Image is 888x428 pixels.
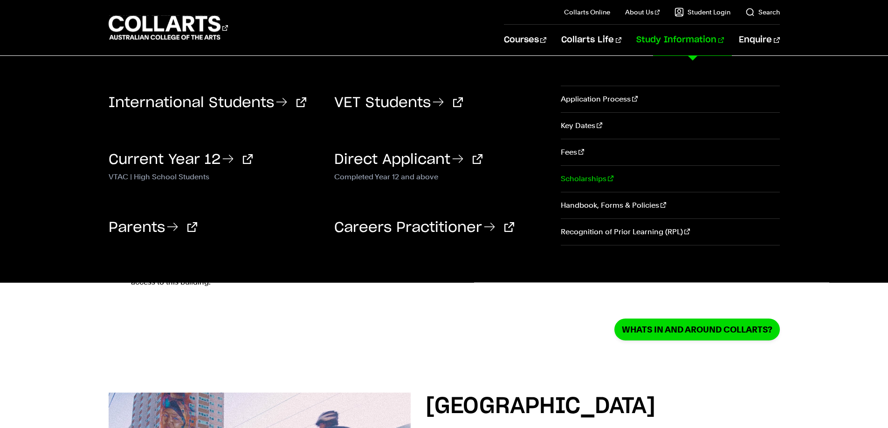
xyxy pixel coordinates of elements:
[564,7,610,17] a: Collarts Online
[109,153,253,167] a: Current Year 12
[109,96,306,110] a: International Students
[504,25,546,55] a: Courses
[675,7,730,17] a: Student Login
[614,319,780,340] a: Whats in and around Collarts?
[334,221,514,235] a: Careers Practitioner
[625,7,660,17] a: About Us
[334,96,463,110] a: VET Students
[109,14,228,41] div: Go to homepage
[561,25,621,55] a: Collarts Life
[561,139,779,165] a: Fees
[561,86,779,112] a: Application Process
[334,170,546,182] p: Completed Year 12 and above
[561,113,779,139] a: Key Dates
[109,221,197,235] a: Parents
[561,192,779,218] a: Handbook, Forms & Policies
[109,170,320,182] p: VTAC | High School Students
[636,25,724,55] a: Study Information
[745,7,780,17] a: Search
[561,219,779,245] a: Recognition of Prior Learning (RPL)
[739,25,779,55] a: Enquire
[334,153,482,167] a: Direct Applicant
[426,393,780,421] h3: [GEOGRAPHIC_DATA]
[561,166,779,192] a: Scholarships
